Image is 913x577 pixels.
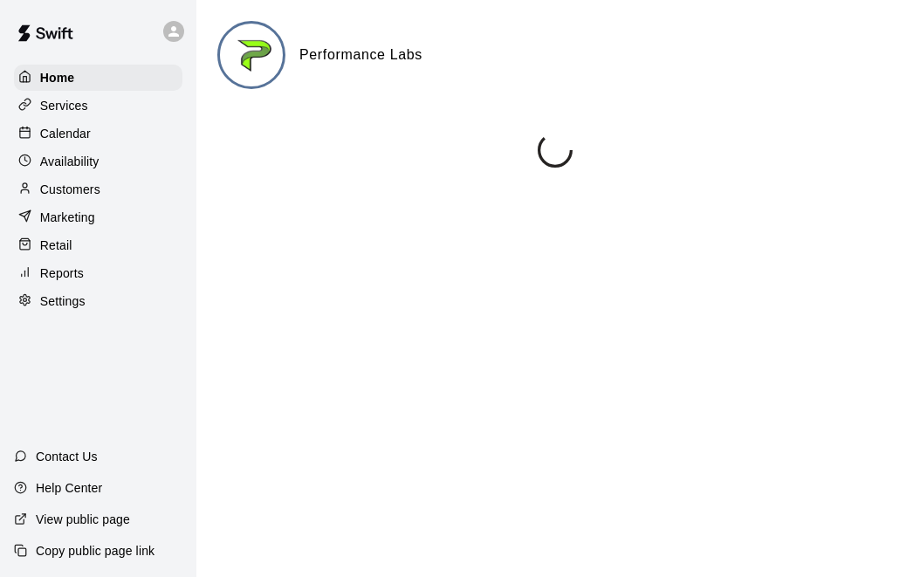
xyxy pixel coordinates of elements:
a: Services [14,93,182,119]
p: Reports [40,264,84,282]
p: Help Center [36,479,102,497]
p: Settings [40,292,86,310]
a: Home [14,65,182,91]
p: Calendar [40,125,91,142]
a: Availability [14,148,182,175]
p: Customers [40,181,100,198]
a: Retail [14,232,182,258]
p: View public page [36,511,130,528]
p: Retail [40,237,72,254]
p: Copy public page link [36,542,154,560]
img: Performance Labs logo [220,24,285,89]
a: Calendar [14,120,182,147]
a: Settings [14,288,182,314]
p: Services [40,97,88,114]
p: Availability [40,153,100,170]
h6: Performance Labs [299,44,422,66]
a: Marketing [14,204,182,230]
p: Home [40,69,75,86]
p: Marketing [40,209,95,226]
a: Customers [14,176,182,203]
a: Reports [14,260,182,286]
p: Contact Us [36,448,98,465]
